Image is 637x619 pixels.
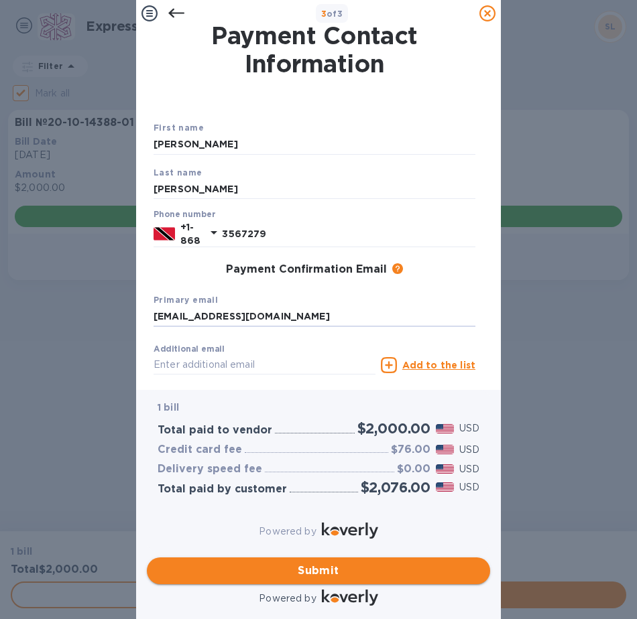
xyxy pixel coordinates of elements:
[436,445,454,454] img: USD
[154,226,175,241] img: TT
[402,360,475,370] u: Add to the list
[158,443,242,456] h3: Credit card fee
[158,563,479,579] span: Submit
[361,479,430,496] h2: $2,076.00
[158,483,287,496] h3: Total paid by customer
[154,295,218,305] b: Primary email
[321,9,327,19] span: 3
[154,21,475,78] h1: Payment Contact Information
[180,220,200,247] p: +1-868
[322,590,378,606] img: Logo
[154,376,375,392] p: Email address will be added to the list of emails
[154,345,225,353] label: Additional email
[321,9,343,19] b: of 3
[391,443,430,456] h3: $76.00
[459,421,479,435] p: USD
[322,523,378,539] img: Logo
[154,123,204,133] b: First name
[154,135,475,155] input: Enter your first name
[222,224,475,244] input: Enter your phone number
[158,424,272,437] h3: Total paid to vendor
[154,307,475,327] input: Enter your primary name
[158,402,179,413] b: 1 bill
[459,443,479,457] p: USD
[226,263,387,276] h3: Payment Confirmation Email
[397,463,430,476] h3: $0.00
[357,420,430,437] h2: $2,000.00
[158,463,262,476] h3: Delivery speed fee
[147,557,490,584] button: Submit
[436,482,454,492] img: USD
[436,424,454,433] img: USD
[436,464,454,474] img: USD
[459,480,479,494] p: USD
[154,211,215,219] label: Phone number
[459,462,479,476] p: USD
[154,179,475,199] input: Enter your last name
[154,167,202,178] b: Last name
[259,525,316,539] p: Powered by
[154,355,375,375] input: Enter additional email
[259,592,316,606] p: Powered by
